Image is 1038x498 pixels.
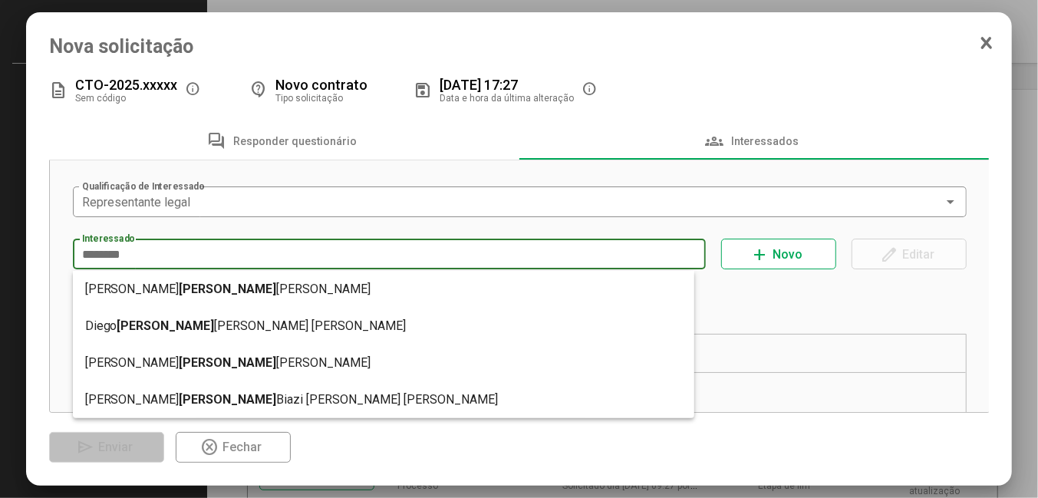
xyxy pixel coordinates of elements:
button: Fechar [176,432,291,463]
mat-icon: contact_support [249,81,268,100]
b: [PERSON_NAME] [117,308,215,345]
span: Enviar [98,440,133,454]
span: Sem código [75,93,126,104]
mat-icon: info [582,81,600,100]
mat-option: Diego [PERSON_NAME] [PERSON_NAME] [73,308,695,345]
b: [PERSON_NAME] [180,381,277,418]
span: Novo contrato [275,77,367,93]
span: CTO-2025.xxxxx [75,77,177,93]
span: Interessados [731,135,799,147]
mat-icon: send [76,438,94,457]
span: Tipo solicitação [275,93,343,104]
span: Nova solicitação [49,35,989,58]
button: Editar [852,239,967,269]
mat-icon: save [414,81,432,100]
mat-option: [PERSON_NAME] [PERSON_NAME] [73,345,695,381]
span: Fechar [222,440,262,454]
button: Novo [721,239,836,269]
b: [PERSON_NAME] [180,345,277,381]
mat-icon: info [185,81,203,100]
mat-icon: highlight_off [200,438,219,457]
span: Editar [902,247,934,262]
span: [DATE] 17:27 [440,77,518,93]
b: [PERSON_NAME] [180,271,277,308]
button: Enviar [49,432,164,463]
mat-icon: groups [705,132,723,150]
mat-option: [PERSON_NAME] [PERSON_NAME] [73,271,695,308]
mat-icon: add [751,246,769,264]
span: Representante legal [82,195,190,209]
mat-icon: description [49,81,68,100]
span: Responder questionário [233,135,357,147]
mat-option: [PERSON_NAME] Biazi [PERSON_NAME] [PERSON_NAME] [73,381,695,418]
span: Data e hora da última alteração [440,93,574,104]
span: Novo [773,247,803,262]
mat-icon: forum [207,132,226,150]
mat-icon: edit [880,246,898,264]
